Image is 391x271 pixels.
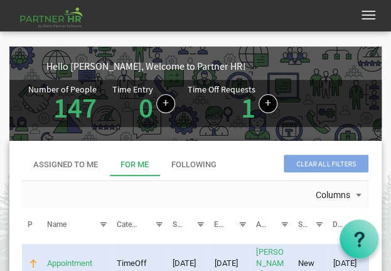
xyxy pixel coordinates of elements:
a: Appointment [47,258,92,268]
a: Create a new time off request [259,94,277,113]
div: tab-header [22,153,369,176]
div: Total number of active people in Partner HR [28,85,112,122]
span: Status [297,220,319,229]
div: For Me [121,159,149,171]
button: Columns [313,187,367,204]
div: Number of time entries [112,85,188,122]
span: End date [214,220,244,229]
div: Hello [PERSON_NAME], Welcome to Partner HR! [46,59,382,74]
span: Assigned to [256,220,296,229]
a: 147 [53,90,97,125]
a: Log hours [156,94,175,113]
span: Start date [173,220,205,229]
img: Medium Priority [28,258,39,269]
div: Time Off Requests [188,85,255,94]
span: Name [47,220,67,229]
a: 0 [139,90,153,125]
div: Time Entry [112,85,153,94]
div: Columns [313,181,367,207]
span: Category [117,220,147,229]
a: 1 [241,90,255,125]
span: Due Date [333,220,363,229]
div: Number of People [28,85,97,94]
div: Number of pending time-off requests [188,85,290,122]
div: Following [171,159,217,171]
span: P [28,220,33,229]
span: Clear all filters [284,155,368,172]
span: Columns [314,187,351,203]
div: Assigned To Me [33,159,98,171]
